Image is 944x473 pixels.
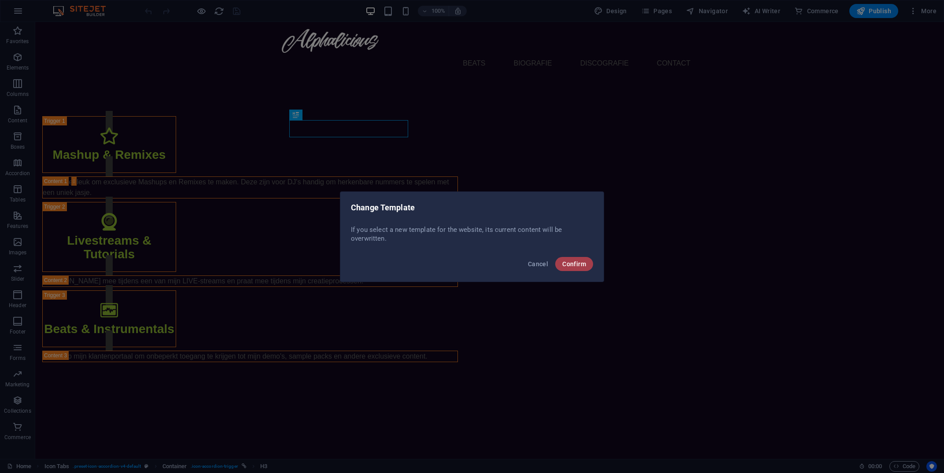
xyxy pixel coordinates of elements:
[7,89,140,156] a: Trigger 1
[524,257,552,271] button: Cancel
[7,263,140,330] a: Trigger 3
[351,202,593,213] h2: Change Template
[562,260,586,268] span: Confirm
[528,260,548,268] span: Cancel
[351,225,593,243] p: If you select a new template for the website, its current content will be overwritten.
[7,175,140,255] a: Trigger 2
[555,257,593,271] button: Confirm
